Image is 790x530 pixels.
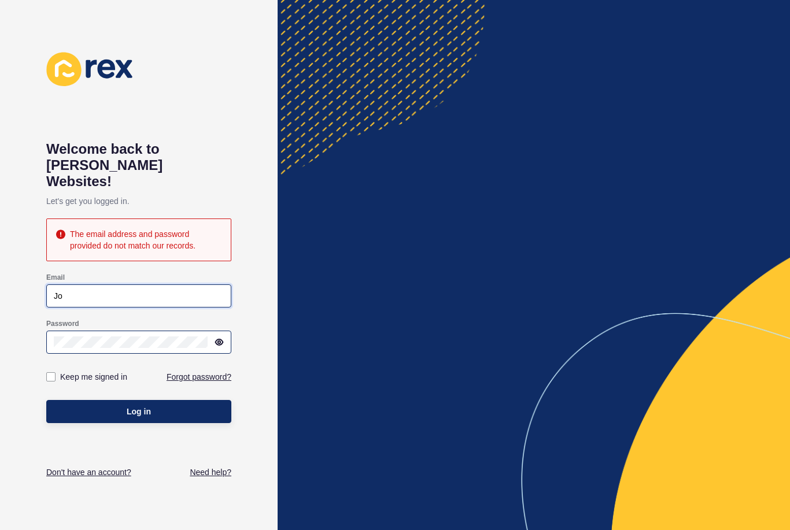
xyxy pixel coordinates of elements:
p: Let's get you logged in. [46,190,231,213]
input: e.g. name@company.com [54,290,224,302]
label: Password [46,319,79,328]
label: Email [46,273,65,282]
h1: Welcome back to [PERSON_NAME] Websites! [46,141,231,190]
a: Need help? [190,466,231,478]
span: Log in [127,406,151,417]
label: Keep me signed in [60,371,127,383]
button: Log in [46,400,231,423]
div: The email address and password provided do not match our records. [70,228,222,251]
a: Forgot password? [167,371,231,383]
a: Don't have an account? [46,466,131,478]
